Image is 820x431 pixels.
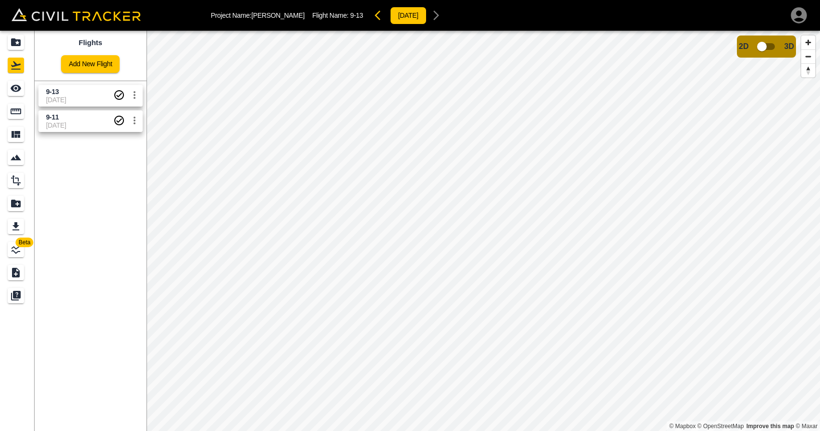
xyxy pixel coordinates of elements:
p: Project Name: [PERSON_NAME] [211,12,305,19]
a: OpenStreetMap [698,423,744,430]
a: Map feedback [747,423,794,430]
a: Mapbox [669,423,696,430]
button: Zoom out [801,49,815,63]
a: Maxar [796,423,818,430]
img: Civil Tracker [12,8,141,22]
button: [DATE] [390,7,427,24]
span: 3D [784,42,794,51]
button: Reset bearing to north [801,63,815,77]
p: Flight Name: [312,12,363,19]
canvas: Map [147,31,820,431]
span: 9-13 [350,12,363,19]
span: 2D [739,42,748,51]
button: Zoom in [801,36,815,49]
